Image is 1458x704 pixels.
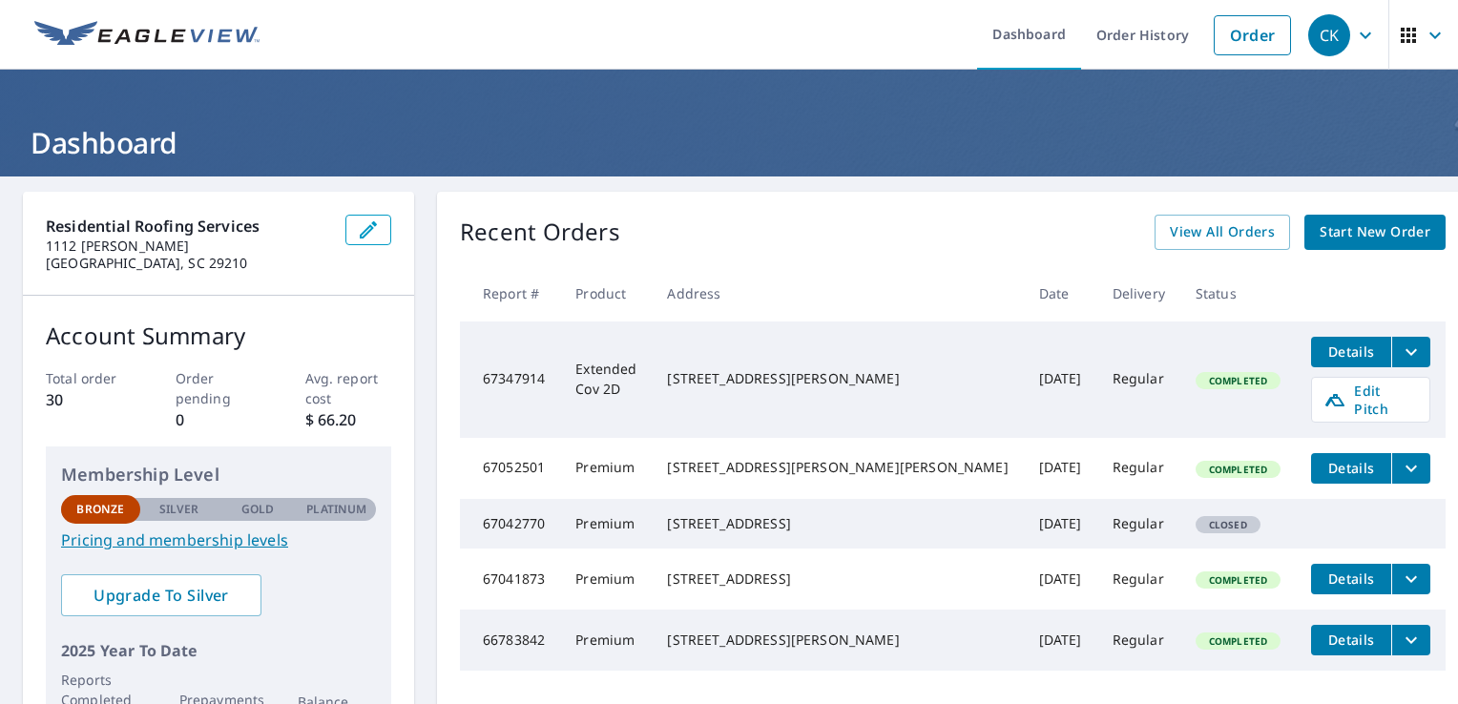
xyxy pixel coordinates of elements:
[159,501,199,518] p: Silver
[1323,382,1418,418] span: Edit Pitch
[460,438,560,499] td: 67052501
[61,574,261,616] a: Upgrade To Silver
[560,438,652,499] td: Premium
[61,462,376,487] p: Membership Level
[1198,518,1259,531] span: Closed
[241,501,274,518] p: Gold
[667,514,1008,533] div: [STREET_ADDRESS]
[1308,14,1350,56] div: CK
[46,368,133,388] p: Total order
[1214,15,1291,55] a: Order
[305,408,392,431] p: $ 66.20
[1304,215,1446,250] a: Start New Order
[46,238,330,255] p: 1112 [PERSON_NAME]
[1024,321,1097,438] td: [DATE]
[1097,499,1180,549] td: Regular
[1180,265,1296,321] th: Status
[46,255,330,272] p: [GEOGRAPHIC_DATA], SC 29210
[667,569,1008,589] div: [STREET_ADDRESS]
[61,639,376,662] p: 2025 Year To Date
[1170,220,1275,244] span: View All Orders
[560,321,652,438] td: Extended Cov 2D
[1198,573,1279,587] span: Completed
[667,458,1008,477] div: [STREET_ADDRESS][PERSON_NAME][PERSON_NAME]
[1323,459,1380,477] span: Details
[1198,463,1279,476] span: Completed
[1391,625,1430,655] button: filesDropdownBtn-66783842
[61,528,376,551] a: Pricing and membership levels
[1024,438,1097,499] td: [DATE]
[1311,377,1430,423] a: Edit Pitch
[460,549,560,610] td: 67041873
[46,215,330,238] p: Residential Roofing Services
[1311,337,1391,367] button: detailsBtn-67347914
[1323,342,1380,361] span: Details
[1311,564,1391,594] button: detailsBtn-67041873
[1024,499,1097,549] td: [DATE]
[1097,438,1180,499] td: Regular
[1097,265,1180,321] th: Delivery
[23,123,1435,162] h1: Dashboard
[34,21,260,50] img: EV Logo
[667,631,1008,650] div: [STREET_ADDRESS][PERSON_NAME]
[1391,564,1430,594] button: filesDropdownBtn-67041873
[1320,220,1430,244] span: Start New Order
[76,585,246,606] span: Upgrade To Silver
[667,369,1008,388] div: [STREET_ADDRESS][PERSON_NAME]
[652,265,1023,321] th: Address
[1198,374,1279,387] span: Completed
[1097,610,1180,671] td: Regular
[1155,215,1290,250] a: View All Orders
[76,501,124,518] p: Bronze
[460,265,560,321] th: Report #
[1311,625,1391,655] button: detailsBtn-66783842
[1024,265,1097,321] th: Date
[1391,337,1430,367] button: filesDropdownBtn-67347914
[1323,631,1380,649] span: Details
[176,408,262,431] p: 0
[46,319,391,353] p: Account Summary
[1323,569,1380,588] span: Details
[1024,610,1097,671] td: [DATE]
[560,549,652,610] td: Premium
[1097,549,1180,610] td: Regular
[306,501,366,518] p: Platinum
[560,499,652,549] td: Premium
[560,610,652,671] td: Premium
[460,610,560,671] td: 66783842
[1024,549,1097,610] td: [DATE]
[1097,321,1180,438] td: Regular
[46,388,133,411] p: 30
[1311,453,1391,484] button: detailsBtn-67052501
[460,321,560,438] td: 67347914
[460,499,560,549] td: 67042770
[560,265,652,321] th: Product
[305,368,392,408] p: Avg. report cost
[1391,453,1430,484] button: filesDropdownBtn-67052501
[176,368,262,408] p: Order pending
[460,215,620,250] p: Recent Orders
[1198,634,1279,648] span: Completed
